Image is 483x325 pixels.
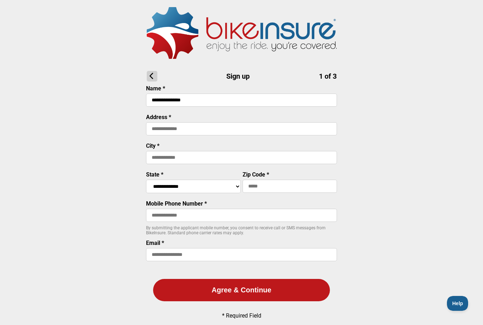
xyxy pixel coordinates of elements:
label: City * [146,142,159,149]
h1: Sign up [147,71,337,82]
p: * Required Field [222,312,261,319]
label: Email * [146,240,164,246]
label: State * [146,171,163,178]
span: 1 of 3 [319,72,337,80]
label: Zip Code * [243,171,269,178]
label: Name * [146,85,165,92]
p: By submitting the applicant mobile number, you consent to receive call or SMS messages from BikeI... [146,225,337,235]
button: Agree & Continue [153,279,330,301]
iframe: Toggle Customer Support [447,296,469,311]
label: Mobile Phone Number * [146,200,207,207]
label: Address * [146,114,171,121]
